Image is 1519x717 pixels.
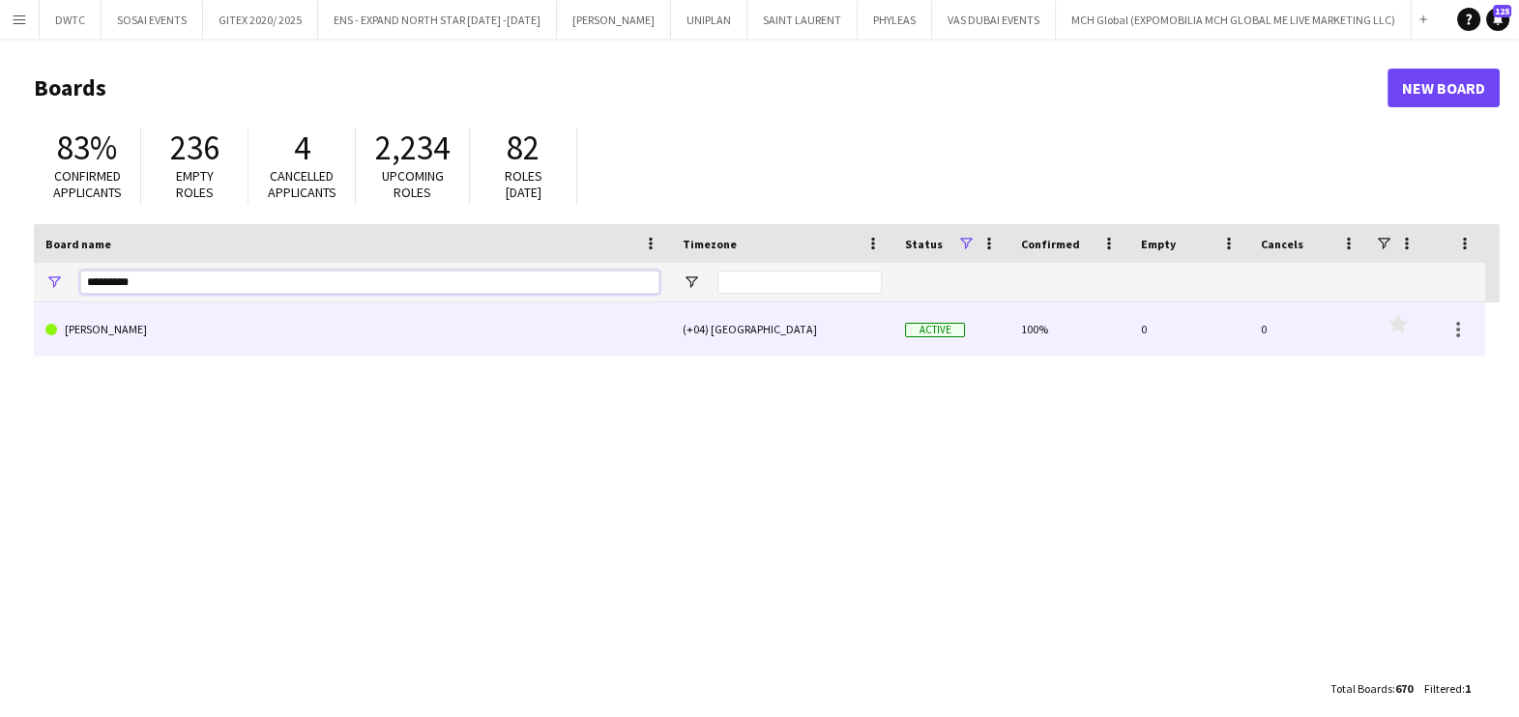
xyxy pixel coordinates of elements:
button: UNIPLAN [671,1,747,39]
div: : [1330,670,1413,707]
button: PHYLEAS [858,1,932,39]
span: 125 [1493,5,1511,17]
button: Open Filter Menu [45,273,63,291]
a: [PERSON_NAME] [45,302,659,357]
span: Cancels [1261,237,1303,251]
a: 125 [1486,8,1509,31]
span: Board name [45,237,111,251]
h1: Boards [34,73,1388,102]
button: SOSAI EVENTS [102,1,203,39]
span: 2,234 [375,127,450,169]
button: ENS - EXPAND NORTH STAR [DATE] -[DATE] [318,1,557,39]
span: Cancelled applicants [268,167,336,201]
div: : [1424,670,1471,707]
span: 82 [507,127,540,169]
span: Confirmed [1021,237,1080,251]
span: 670 [1395,681,1413,696]
div: 100% [1009,302,1129,356]
input: Board name Filter Input [80,271,659,294]
span: Confirmed applicants [53,167,122,201]
button: Open Filter Menu [683,273,700,291]
button: MCH Global (EXPOMOBILIA MCH GLOBAL ME LIVE MARKETING LLC) [1056,1,1412,39]
span: Upcoming roles [382,167,444,201]
span: Roles [DATE] [505,167,542,201]
span: Status [905,237,943,251]
span: Empty roles [176,167,214,201]
div: 0 [1129,302,1249,356]
button: [PERSON_NAME] [557,1,671,39]
span: 1 [1465,681,1471,696]
button: DWTC [40,1,102,39]
span: Total Boards [1330,681,1392,696]
span: Filtered [1424,681,1462,696]
span: Empty [1141,237,1176,251]
span: 83% [57,127,117,169]
a: New Board [1388,69,1500,107]
span: Timezone [683,237,737,251]
button: VAS DUBAI EVENTS [932,1,1056,39]
button: GITEX 2020/ 2025 [203,1,318,39]
input: Timezone Filter Input [717,271,882,294]
span: 236 [170,127,219,169]
button: SAINT LAURENT [747,1,858,39]
span: 4 [294,127,310,169]
div: 0 [1249,302,1369,356]
span: Active [905,323,965,337]
div: (+04) [GEOGRAPHIC_DATA] [671,302,893,356]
